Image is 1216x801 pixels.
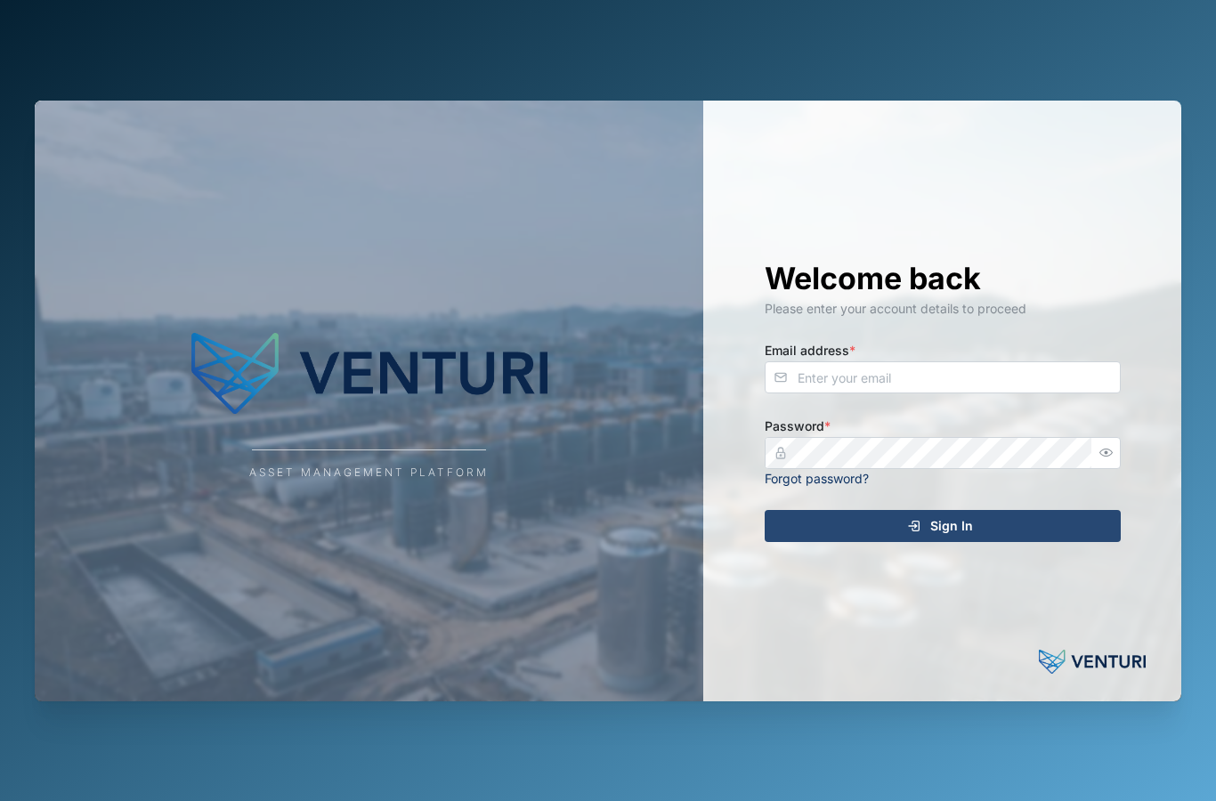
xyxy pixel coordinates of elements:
img: Company Logo [191,320,547,426]
div: Please enter your account details to proceed [765,299,1121,319]
label: Email address [765,341,855,360]
h1: Welcome back [765,259,1121,298]
label: Password [765,417,831,436]
a: Forgot password? [765,471,869,486]
img: Powered by: Venturi [1039,644,1146,680]
button: Sign In [765,510,1121,542]
div: Asset Management Platform [249,465,489,481]
input: Enter your email [765,361,1121,393]
span: Sign In [930,511,973,541]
